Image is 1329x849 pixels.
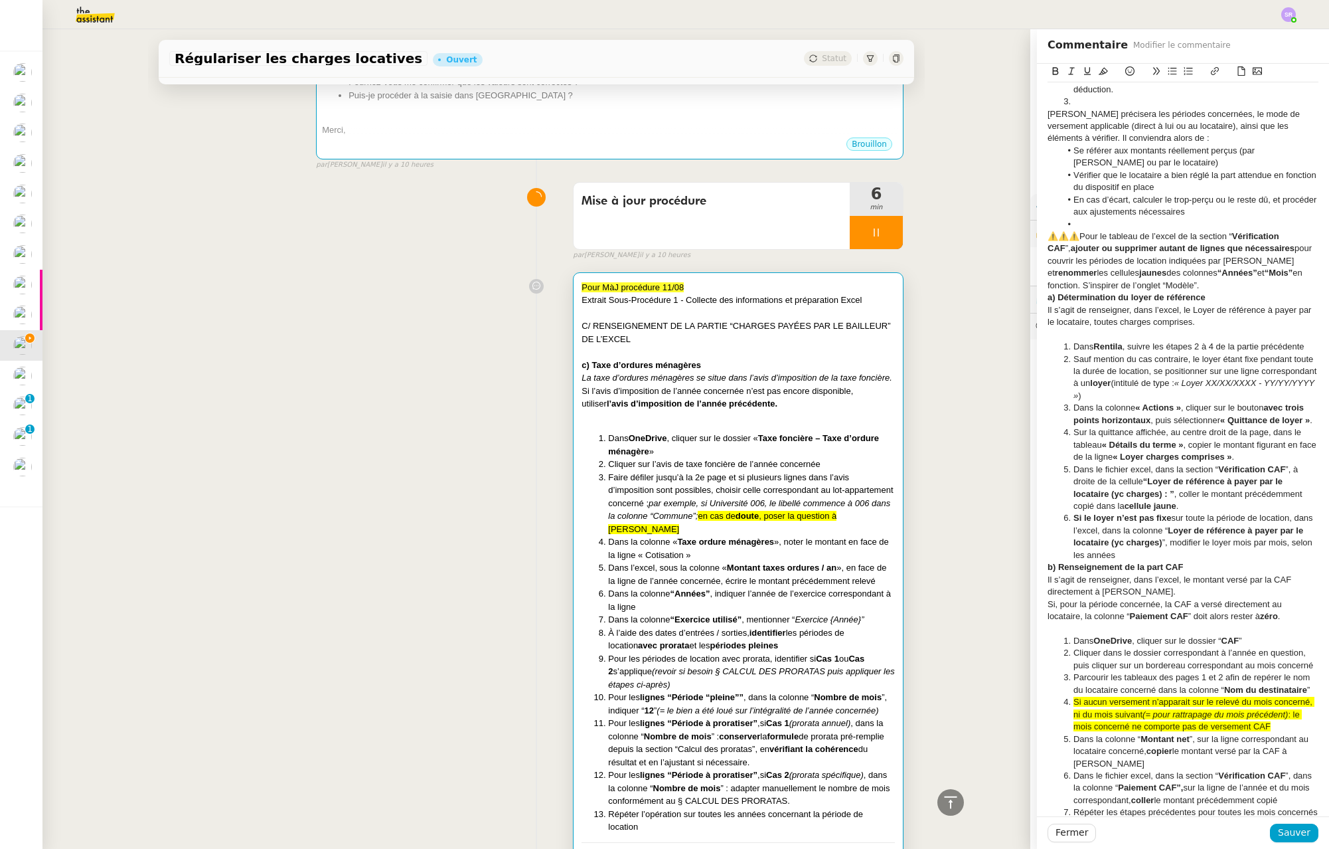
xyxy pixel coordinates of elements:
[757,718,766,728] span: ,si
[1220,415,1310,425] strong: « Quittance de loyer »
[839,654,848,664] span: ou
[608,537,889,560] span: », noter le montant en face de la ligne « Cotisation »
[1036,294,1133,304] span: ⏲️
[1093,341,1122,351] strong: Rentila
[1146,746,1172,756] strong: copier
[629,433,667,443] strong: OneDrive
[1073,440,1318,462] span: , copier le montant figurant en face de la ligne
[1073,72,1309,94] span: à [PERSON_NAME], sans déduction.
[760,731,767,741] span: la
[1231,452,1234,462] span: .
[27,394,33,406] p: 1
[582,295,862,305] span: Extrait Sous-Procédure 1 - Collecte des informations et préparation Excel
[1030,286,1329,312] div: ⏲️Tâches 33:01
[1073,378,1317,400] em: « Loyer XX/XX/XXXX - YY/YY/YYYY »
[1030,194,1329,220] div: ⚙️Procédures
[573,266,595,277] span: false
[1071,243,1294,253] strong: ajouter ou supprimer autant de lignes que nécessaires
[719,731,760,741] strong: conserver
[608,511,836,534] span: , poser la question à [PERSON_NAME]
[1055,825,1088,840] span: Fermer
[1048,562,1183,572] strong: b) Renseignement de la part CAF
[1030,221,1329,246] div: 🔐Données client
[712,731,720,741] span: ” :
[638,640,689,650] strong: avec prorata
[1097,268,1139,278] span: les cellules
[608,744,868,767] span: du résultat et en l’ajustant si nécessaire.
[1073,648,1313,670] span: Cliquer dans le dossier correspondant à l’année en question, puis cliquer sur un bordereau corres...
[573,250,584,261] span: par
[654,706,657,715] span: ”
[816,654,839,664] strong: Cas 1
[608,433,628,443] span: Dans
[1154,795,1277,805] span: le montant précédemment copié
[608,589,670,599] span: Dans la colonne
[573,176,595,187] span: false
[850,202,903,213] span: min
[1073,636,1093,646] span: Dans
[1090,378,1111,388] strong: loyer
[13,245,32,264] img: users%2FW4OQjB9BRtYK2an7yusO0WsYLsD3%2Favatar%2F28027066-518b-424c-8476-65f2e549ac29
[757,770,766,780] span: ,si
[1048,36,1128,54] span: Commentaire
[1239,636,1241,646] span: ”
[608,628,749,638] span: À l’aide des dates d’entrées / sorties,
[1048,575,1294,597] span: Il s’agit de renseigner, dans l’excel, le montant versé par la CAF directement à [PERSON_NAME].
[1073,807,1318,817] span: Répéter les étapes précédentes pour toutes les mois concernés
[25,394,35,403] nz-badge-sup: 1
[1130,611,1188,621] strong: Paiement CAF
[1281,7,1296,22] img: svg
[1055,268,1097,278] strong: renommer
[653,783,721,793] strong: Nombre de mois
[27,424,33,436] p: 1
[1073,489,1304,511] span: , coller le montant précédemment copié dans la
[710,640,779,650] strong: périodes pleines
[349,89,898,102] li: Puis-je procéder à la saisie dans [GEOGRAPHIC_DATA] ?
[1073,734,1311,756] span: ”, sur la ligne correspondant au locataire concerné,
[1133,39,1231,52] span: Modifier le commentaire
[657,706,878,715] em: (= le bien a été loué sur l’intégralité de l’année concernée)
[749,628,786,638] strong: identifier
[1113,452,1231,462] strong: « Loyer charges comprises »
[608,770,640,780] span: Pour les
[608,459,820,469] span: Cliquer sur l’avis de taxe foncière de l’année concernée
[1166,268,1217,278] span: des colonnes
[670,614,742,624] strong: “Exercice utilisé”
[767,731,799,741] strong: formule
[640,718,757,728] strong: lignes “Période à proratiser”
[670,589,710,599] strong: “Années”
[1102,440,1184,450] strong: « Détails du terme »
[608,666,894,690] em: (revoir si besoin § CALCUL DES PRORATAS puis appliquer les étapes ci-après)
[1218,771,1285,781] strong: Vérification CAF
[789,718,851,728] em: (prorata annuel)
[13,397,32,415] img: users%2F9k5JzJCnaOPLgq8ENuQFCqpgtau1%2Favatar%2F1578847205545.jpeg
[1073,537,1314,559] span: ”, modifier le loyer mois par mois, selon les années
[1036,199,1105,215] span: ⚙️
[789,770,864,780] em: (prorata spécifique)
[736,511,759,521] strong: doute
[1073,783,1312,804] span: sur la ligne de l’année et du mois correspondant,
[1118,783,1183,793] strong: Paiement CAF”,
[698,511,735,521] span: en cas de
[13,94,32,112] img: users%2FrssbVgR8pSYriYNmUDKzQX9syo02%2Favatar%2Fb215b948-7ecd-4adc-935c-e0e4aeaee93e
[1073,476,1285,498] strong: “Loyer de référence à payer par le locataire (yc charges) : ”
[1073,195,1319,217] span: En cas d’écart, calculer le trop-perçu ou le reste dû, et procéder aux ajustements nécessaires
[608,589,891,612] span: , indiquer l’année de l’exercice correspondant à la ligne
[677,537,774,547] strong: Taxe ordure ménagères
[1135,403,1181,413] strong: « Actions »
[13,154,32,173] img: users%2FRcIDm4Xn1TPHYwgLThSv8RQYtaM2%2Favatar%2F95761f7a-40c3-4bb5-878d-fe785e6f95b2
[613,666,653,676] span: s’applique
[13,215,32,233] img: users%2FW4OQjB9BRtYK2an7yusO0WsYLsD3%2Favatar%2F28027066-518b-424c-8476-65f2e549ac29
[743,692,814,702] span: , dans la colonne “
[608,770,887,793] span: , dans la colonne “
[608,692,887,715] span: ”, indiquer “
[1150,415,1220,425] span: , puis sélectionner
[1073,403,1306,424] strong: avec trois points horizontaux
[822,54,846,63] span: Statut
[766,718,789,728] strong: Cas 1
[446,56,477,64] div: Ouvert
[608,614,670,624] span: Dans la colonne
[13,124,32,142] img: users%2FhitvUqURzfdVsA8TDJwjiRfjLnH2%2Favatar%2Flogo-thermisure.png
[1048,268,1304,290] span: en fonction. S’inspirer de l’onglet “Modèle”.
[1065,243,1071,253] span: ”,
